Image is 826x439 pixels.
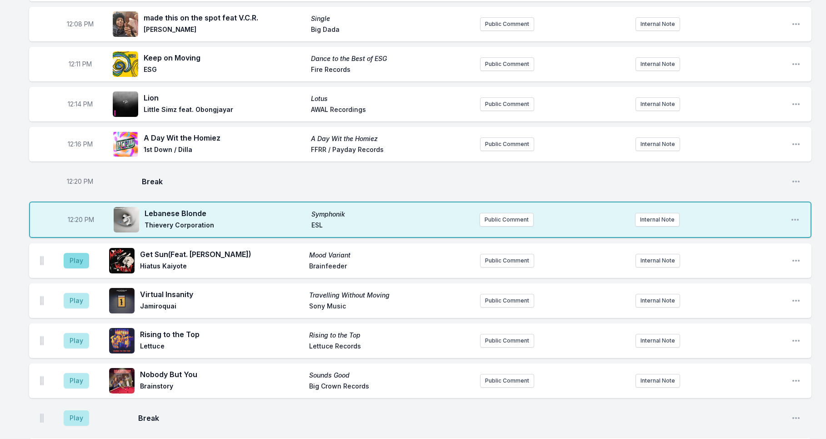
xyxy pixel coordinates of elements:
[791,215,800,224] button: Open playlist item options
[68,215,94,224] span: Timestamp
[791,60,801,69] button: Open playlist item options
[142,176,784,187] span: Break
[140,342,304,353] span: Lettuce
[311,14,473,23] span: Single
[791,100,801,109] button: Open playlist item options
[145,208,306,219] span: Lebanese Blonde
[309,342,473,353] span: Lettuce Records
[791,256,801,265] button: Open playlist item options
[636,137,680,151] button: Internal Note
[113,131,138,157] img: A Day Wit the Homiez
[480,213,534,227] button: Public Comment
[791,336,801,345] button: Open playlist item options
[140,382,304,393] span: Brainstory
[311,65,473,76] span: Fire Records
[68,100,93,109] span: Timestamp
[67,177,93,186] span: Timestamp
[309,302,473,313] span: Sony Music
[309,382,473,393] span: Big Crown Records
[311,105,473,116] span: AWAL Recordings
[311,25,473,36] span: Big Dada
[480,334,534,348] button: Public Comment
[109,248,135,273] img: Mood Variant
[636,17,680,31] button: Internal Note
[113,51,138,77] img: Dance to the Best of ESG
[309,371,473,380] span: Sounds Good
[109,328,135,353] img: Rising to the Top
[140,329,304,340] span: Rising to the Top
[311,54,473,63] span: Dance to the Best of ESG
[140,262,304,272] span: Hiatus Kaiyote
[480,137,534,151] button: Public Comment
[636,97,680,111] button: Internal Note
[69,60,92,69] span: Timestamp
[144,25,305,36] span: [PERSON_NAME]
[40,414,44,423] img: Drag Handle
[309,331,473,340] span: Rising to the Top
[144,92,305,103] span: Lion
[791,376,801,385] button: Open playlist item options
[145,221,306,232] span: Thievery Corporation
[64,293,89,308] button: Play
[40,336,44,345] img: Drag Handle
[144,52,305,63] span: Keep on Moving
[113,11,138,37] img: Single
[791,414,801,423] button: Open playlist item options
[64,333,89,348] button: Play
[40,376,44,385] img: Drag Handle
[311,210,473,219] span: Symphonik
[480,57,534,71] button: Public Comment
[636,374,680,388] button: Internal Note
[138,413,784,424] span: Break
[64,253,89,268] button: Play
[144,105,305,116] span: Little Simz feat. Obongjayar
[311,145,473,156] span: FFRR / Payday Records
[109,368,135,394] img: Sounds Good
[140,302,304,313] span: Jamiroquai
[636,334,680,348] button: Internal Note
[311,94,473,103] span: Lotus
[791,177,801,186] button: Open playlist item options
[480,254,534,267] button: Public Comment
[480,17,534,31] button: Public Comment
[114,207,139,232] img: Symphonik
[480,294,534,308] button: Public Comment
[140,289,304,300] span: Virtual Insanity
[309,251,473,260] span: Mood Variant
[311,134,473,143] span: A Day Wit the Homiez
[140,249,304,260] span: Get Sun (Feat. [PERSON_NAME])
[144,65,305,76] span: ESG
[40,256,44,265] img: Drag Handle
[635,213,680,227] button: Internal Note
[144,12,305,23] span: made this on the spot feat V.C.R.
[67,20,94,29] span: Timestamp
[480,374,534,388] button: Public Comment
[791,140,801,149] button: Open playlist item options
[309,262,473,272] span: Brainfeeder
[636,294,680,308] button: Internal Note
[40,296,44,305] img: Drag Handle
[68,140,93,149] span: Timestamp
[480,97,534,111] button: Public Comment
[636,254,680,267] button: Internal Note
[113,91,138,117] img: Lotus
[64,410,89,426] button: Play
[144,145,305,156] span: 1st Down / Dilla
[791,296,801,305] button: Open playlist item options
[109,288,135,313] img: Travelling Without Moving
[311,221,473,232] span: ESL
[140,369,304,380] span: Nobody But You
[144,132,305,143] span: A Day Wit the Homiez
[636,57,680,71] button: Internal Note
[64,373,89,389] button: Play
[309,291,473,300] span: Travelling Without Moving
[791,20,801,29] button: Open playlist item options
